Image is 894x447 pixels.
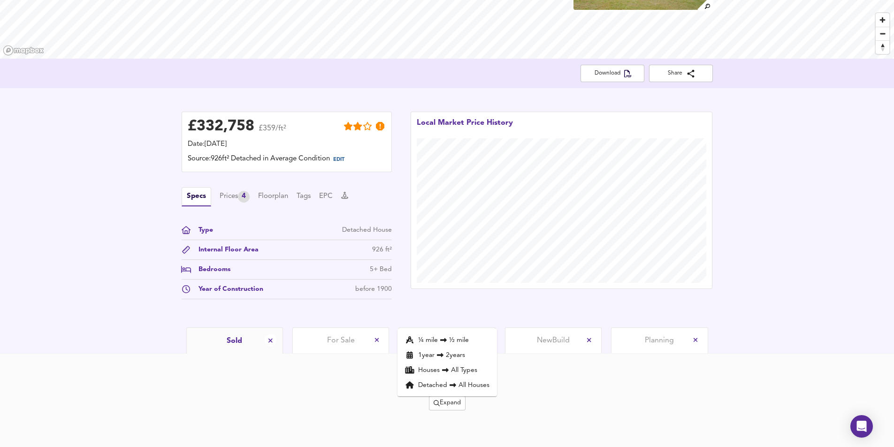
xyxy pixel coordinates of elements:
[876,41,889,54] span: Reset bearing to north
[333,157,344,162] span: EDIT
[397,363,497,378] li: Houses All Types
[588,68,637,78] span: Download
[191,245,259,255] div: Internal Floor Area
[417,118,513,138] div: Local Market Price History
[220,191,250,203] div: Prices
[876,27,889,40] button: Zoom out
[258,191,288,202] button: Floorplan
[238,191,250,203] div: 4
[370,265,392,274] div: 5+ Bed
[876,40,889,54] button: Reset bearing to north
[657,68,705,78] span: Share
[434,398,461,409] span: Expand
[645,335,674,346] span: Planning
[372,245,392,255] div: 926 ft²
[397,348,497,363] li: 1 year 2 years
[850,415,873,438] div: Open Intercom Messenger
[191,225,213,235] div: Type
[581,65,644,82] button: Download
[537,335,570,346] span: New Build
[429,396,466,410] div: split button
[355,284,392,294] div: before 1900
[259,125,286,138] span: £359/ft²
[297,191,311,202] button: Tags
[319,191,333,202] button: EPC
[182,187,211,206] button: Specs
[327,335,355,346] span: For Sale
[876,13,889,27] button: Zoom in
[191,284,263,294] div: Year of Construction
[191,265,230,274] div: Bedrooms
[397,378,497,393] li: Detached All Houses
[429,396,466,410] button: Expand
[188,139,386,150] div: Date: [DATE]
[342,225,392,235] div: Detached House
[3,45,44,56] a: Mapbox homepage
[188,154,386,166] div: Source: 926ft² Detached in Average Condition
[188,120,254,134] div: £ 332,758
[649,65,713,82] button: Share
[397,333,497,348] li: ¼ mile ½ mile
[220,191,250,203] button: Prices4
[227,336,242,346] span: Sold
